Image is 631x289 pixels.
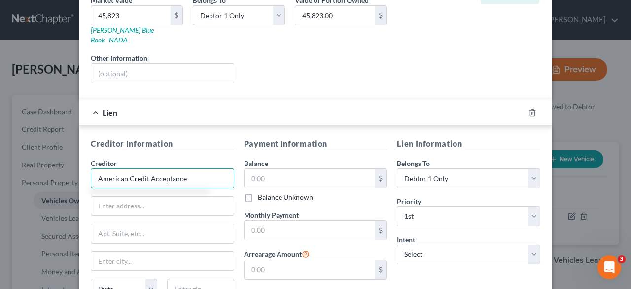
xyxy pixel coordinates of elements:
span: Creditor [91,159,117,167]
input: (optional) [91,64,234,83]
label: Arrearage Amount [244,248,310,260]
label: Monthly Payment [244,210,299,220]
input: 0.00 [245,221,375,240]
input: 0.00 [245,260,375,279]
span: Belongs To [397,159,430,167]
input: Search creditor by name... [91,168,234,188]
label: Balance Unknown [258,192,313,202]
div: $ [375,260,386,279]
a: [PERSON_NAME] Blue Book [91,26,154,44]
input: 0.00 [245,169,375,188]
input: 0.00 [91,6,171,25]
iframe: Intercom live chat [597,255,621,279]
div: $ [375,6,386,25]
input: Enter address... [91,197,234,215]
div: $ [375,221,386,240]
input: 0.00 [295,6,375,25]
div: $ [171,6,182,25]
span: Priority [397,197,421,206]
label: Balance [244,158,268,168]
h5: Payment Information [244,138,387,150]
input: Apt, Suite, etc... [91,224,234,243]
a: NADA [109,36,128,44]
input: Enter city... [91,252,234,271]
span: 3 [618,255,626,263]
h5: Lien Information [397,138,540,150]
div: $ [375,169,386,188]
span: Lien [103,108,117,117]
h5: Creditor Information [91,138,234,150]
label: Intent [397,234,415,245]
label: Other Information [91,53,147,63]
